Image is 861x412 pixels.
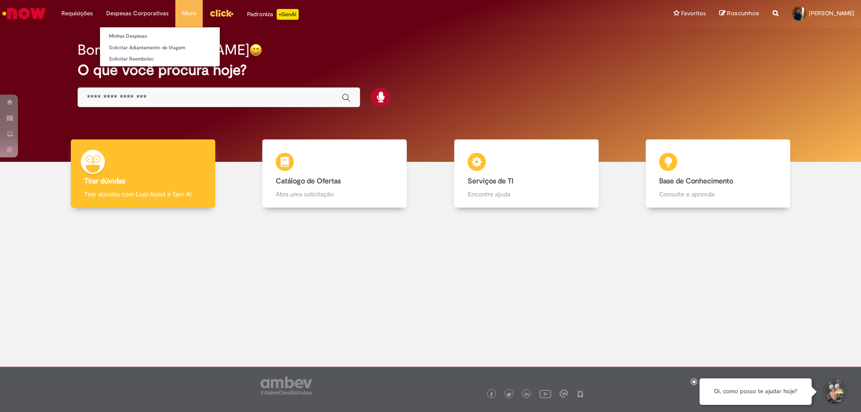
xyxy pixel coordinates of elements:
a: Rascunhos [719,9,759,18]
p: Abra uma solicitação [276,190,393,199]
img: logo_footer_facebook.png [489,392,494,397]
img: happy-face.png [249,43,262,56]
span: Favoritos [681,9,706,18]
img: logo_footer_naosei.png [576,390,584,398]
b: Catálogo de Ofertas [276,177,341,186]
a: Catálogo de Ofertas Abra uma solicitação [239,139,431,208]
img: logo_footer_ambev_rotulo_gray.png [261,377,312,395]
a: Serviços de TI Encontre ajuda [430,139,622,208]
div: Oi, como posso te ajudar hoje? [700,378,812,405]
a: Base de Conhecimento Consulte e aprenda [622,139,814,208]
img: logo_footer_linkedin.png [525,392,529,397]
a: Tirar dúvidas Tirar dúvidas com Lupi Assist e Gen Ai [47,139,239,208]
span: More [182,9,196,18]
ul: Despesas Corporativas [100,27,220,67]
img: logo_footer_workplace.png [560,390,568,398]
p: +GenAi [277,9,299,20]
span: Rascunhos [727,9,759,17]
a: Solicitar Adiantamento de Viagem [100,43,220,53]
h2: Bom dia, [PERSON_NAME] [78,42,249,58]
span: [PERSON_NAME] [809,9,854,17]
a: Minhas Despesas [100,31,220,41]
img: ServiceNow [1,4,47,22]
span: Despesas Corporativas [106,9,169,18]
b: Base de Conhecimento [659,177,733,186]
b: Tirar dúvidas [84,177,125,186]
span: Requisições [61,9,93,18]
img: logo_footer_twitter.png [507,392,511,397]
p: Encontre ajuda [468,190,585,199]
a: Solicitar Reembolso [100,54,220,64]
h2: O que você procura hoje? [78,62,784,78]
button: Iniciar Conversa de Suporte [821,378,848,405]
p: Consulte e aprenda [659,190,777,199]
p: Tirar dúvidas com Lupi Assist e Gen Ai [84,190,202,199]
img: click_logo_yellow_360x200.png [209,6,234,20]
img: logo_footer_youtube.png [539,388,551,399]
div: Padroniza [247,9,299,20]
b: Serviços de TI [468,177,513,186]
